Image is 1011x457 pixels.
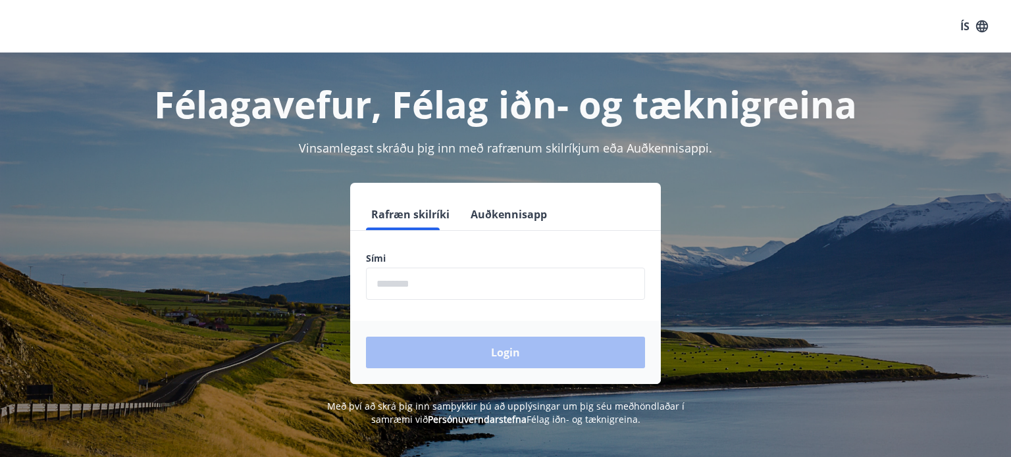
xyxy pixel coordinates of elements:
[47,79,964,129] h1: Félagavefur, Félag iðn- og tæknigreina
[428,413,527,425] a: Persónuverndarstefna
[299,140,712,156] span: Vinsamlegast skráðu þig inn með rafrænum skilríkjum eða Auðkennisappi.
[327,400,685,425] span: Með því að skrá þig inn samþykkir þú að upplýsingar um þig séu meðhöndlaðar í samræmi við Félag i...
[366,199,455,230] button: Rafræn skilríki
[953,14,995,38] button: ÍS
[366,252,645,265] label: Sími
[465,199,552,230] button: Auðkennisapp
